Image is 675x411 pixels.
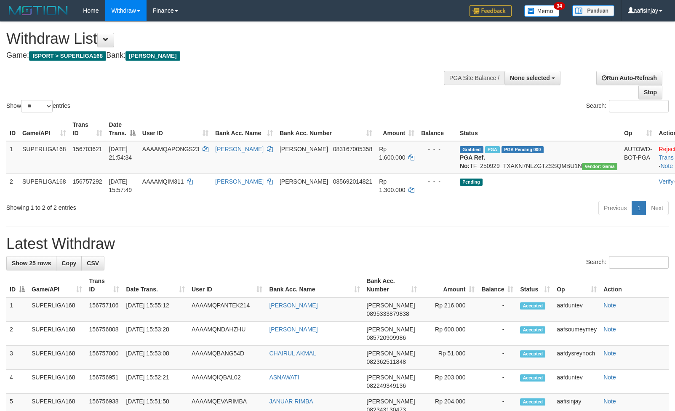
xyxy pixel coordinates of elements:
span: ISPORT > SUPERLIGA168 [29,51,106,61]
span: Accepted [520,350,545,358]
td: 156757000 [85,346,123,370]
a: Note [603,350,616,357]
th: Amount: activate to sort column ascending [420,273,478,297]
a: Stop [638,85,662,99]
span: [PERSON_NAME] [125,51,180,61]
th: Date Trans.: activate to sort column ascending [123,273,188,297]
span: Copy 085692014821 to clipboard [333,178,372,185]
a: CSV [81,256,104,270]
td: AAAAMQNDAHZHU [188,322,266,346]
td: aafduntev [553,297,600,322]
th: Trans ID: activate to sort column ascending [85,273,123,297]
input: Search: [609,256,669,269]
td: [DATE] 15:53:28 [123,322,188,346]
a: Run Auto-Refresh [596,71,662,85]
td: Rp 51,000 [420,346,478,370]
a: Note [660,163,673,169]
img: Feedback.jpg [470,5,512,17]
td: SUPERLIGA168 [28,297,85,322]
td: - [478,346,517,370]
td: Rp 600,000 [420,322,478,346]
td: - [478,370,517,394]
span: [PERSON_NAME] [367,302,415,309]
td: SUPERLIGA168 [19,173,69,197]
span: Accepted [520,398,545,406]
h1: Latest Withdraw [6,235,669,252]
td: AAAAMQPANTEK214 [188,297,266,322]
span: Copy 0895333879838 to clipboard [367,310,409,317]
span: None selected [510,75,550,81]
th: Game/API: activate to sort column ascending [28,273,85,297]
b: PGA Ref. No: [460,154,485,169]
th: Amount: activate to sort column ascending [376,117,418,141]
span: PGA Pending [502,146,544,153]
th: Bank Acc. Name: activate to sort column ascending [212,117,276,141]
a: Previous [598,201,632,215]
span: Rp 1.300.000 [379,178,405,193]
th: Game/API: activate to sort column ascending [19,117,69,141]
a: Copy [56,256,82,270]
td: 156756808 [85,322,123,346]
td: [DATE] 15:52:21 [123,370,188,394]
td: Rp 203,000 [420,370,478,394]
td: 2 [6,173,19,197]
td: SUPERLIGA168 [28,346,85,370]
a: Note [603,302,616,309]
a: ASNAWATI [269,374,299,381]
h1: Withdraw List [6,30,442,47]
button: None selected [504,71,560,85]
span: Accepted [520,374,545,382]
span: Copy 083167005358 to clipboard [333,146,372,152]
td: 1 [6,297,28,322]
a: CHAIRUL AKMAL [269,350,316,357]
th: Balance [418,117,456,141]
input: Search: [609,100,669,112]
span: Grabbed [460,146,483,153]
span: 156703621 [73,146,102,152]
a: 1 [632,201,646,215]
label: Search: [586,100,669,112]
th: Status [456,117,621,141]
td: AAAAMQBANG54D [188,346,266,370]
div: - - - [421,177,453,186]
a: Verify [659,178,674,185]
span: Show 25 rows [12,260,51,267]
span: AAAAMQAPONGS23 [142,146,199,152]
a: Note [603,398,616,405]
div: Showing 1 to 2 of 2 entries [6,200,275,212]
a: Show 25 rows [6,256,56,270]
span: 34 [554,2,565,10]
select: Showentries [21,100,53,112]
td: 1 [6,141,19,174]
h4: Game: Bank: [6,51,442,60]
td: [DATE] 15:53:08 [123,346,188,370]
a: JANUAR RIMBA [269,398,313,405]
span: [PERSON_NAME] [367,326,415,333]
td: - [478,322,517,346]
td: 4 [6,370,28,394]
th: ID: activate to sort column descending [6,273,28,297]
span: Rp 1.600.000 [379,146,405,161]
div: PGA Site Balance / [444,71,504,85]
span: Copy 085720909986 to clipboard [367,334,406,341]
a: Note [603,374,616,381]
span: [DATE] 15:57:49 [109,178,132,193]
th: User ID: activate to sort column ascending [188,273,266,297]
td: aafdysreynoch [553,346,600,370]
th: Bank Acc. Number: activate to sort column ascending [363,273,421,297]
span: Copy 082249349136 to clipboard [367,382,406,389]
td: AUTOWD-BOT-PGA [621,141,656,174]
span: [DATE] 21:54:34 [109,146,132,161]
th: Action [600,273,669,297]
td: SUPERLIGA168 [28,370,85,394]
label: Search: [586,256,669,269]
span: [PERSON_NAME] [280,146,328,152]
a: [PERSON_NAME] [215,178,264,185]
td: [DATE] 15:55:12 [123,297,188,322]
th: ID [6,117,19,141]
span: AAAAMQIM311 [142,178,184,185]
th: Trans ID: activate to sort column ascending [69,117,106,141]
span: [PERSON_NAME] [367,398,415,405]
img: MOTION_logo.png [6,4,70,17]
a: [PERSON_NAME] [269,302,317,309]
